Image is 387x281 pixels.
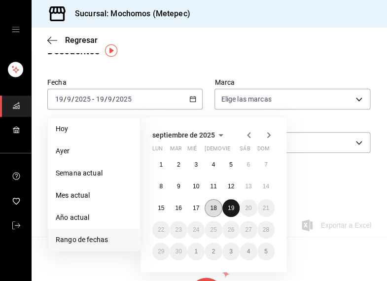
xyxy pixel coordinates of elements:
button: 15 de septiembre de 2025 [152,199,170,217]
abbr: 6 de septiembre de 2025 [246,161,250,168]
button: 11 de septiembre de 2025 [205,177,222,195]
button: 17 de septiembre de 2025 [187,199,205,217]
abbr: 1 de octubre de 2025 [194,248,198,255]
label: Fecha [47,79,203,86]
button: 8 de septiembre de 2025 [152,177,170,195]
button: septiembre de 2025 [152,129,227,141]
button: 6 de septiembre de 2025 [240,156,257,174]
abbr: 7 de septiembre de 2025 [264,161,268,168]
button: 29 de septiembre de 2025 [152,243,170,260]
abbr: jueves [205,145,263,156]
button: 30 de septiembre de 2025 [170,243,187,260]
span: Elige las marcas [221,94,271,104]
button: open drawer [12,26,20,34]
button: 21 de septiembre de 2025 [257,199,275,217]
img: Tooltip marker [105,44,117,57]
button: 4 de septiembre de 2025 [205,156,222,174]
abbr: 18 de septiembre de 2025 [210,205,216,211]
span: / [64,95,67,103]
input: ---- [74,95,91,103]
button: 20 de septiembre de 2025 [240,199,257,217]
abbr: 8 de septiembre de 2025 [159,183,163,190]
abbr: 4 de octubre de 2025 [246,248,250,255]
span: Semana actual [56,168,132,178]
abbr: 13 de septiembre de 2025 [245,183,251,190]
input: -- [67,95,71,103]
abbr: 10 de septiembre de 2025 [193,183,199,190]
button: 5 de septiembre de 2025 [222,156,240,174]
abbr: 4 de septiembre de 2025 [212,161,215,168]
span: septiembre de 2025 [152,131,215,139]
abbr: 20 de septiembre de 2025 [245,205,251,211]
abbr: martes [170,145,181,156]
span: - [92,95,94,103]
button: 10 de septiembre de 2025 [187,177,205,195]
span: / [104,95,107,103]
button: 1 de septiembre de 2025 [152,156,170,174]
button: 19 de septiembre de 2025 [222,199,240,217]
abbr: 15 de septiembre de 2025 [158,205,164,211]
abbr: viernes [222,145,230,156]
input: -- [107,95,112,103]
button: 3 de octubre de 2025 [222,243,240,260]
span: / [112,95,115,103]
button: 12 de septiembre de 2025 [222,177,240,195]
abbr: 12 de septiembre de 2025 [228,183,234,190]
abbr: 24 de septiembre de 2025 [193,226,199,233]
button: 16 de septiembre de 2025 [170,199,187,217]
button: 3 de septiembre de 2025 [187,156,205,174]
span: Ayer [56,146,132,156]
button: 22 de septiembre de 2025 [152,221,170,239]
abbr: 5 de septiembre de 2025 [229,161,233,168]
span: Hoy [56,124,132,134]
abbr: 25 de septiembre de 2025 [210,226,216,233]
button: 28 de septiembre de 2025 [257,221,275,239]
span: Rango de fechas [56,235,132,245]
button: 14 de septiembre de 2025 [257,177,275,195]
button: 27 de septiembre de 2025 [240,221,257,239]
abbr: 22 de septiembre de 2025 [158,226,164,233]
button: 23 de septiembre de 2025 [170,221,187,239]
button: 13 de septiembre de 2025 [240,177,257,195]
button: 18 de septiembre de 2025 [205,199,222,217]
abbr: 29 de septiembre de 2025 [158,248,164,255]
button: 7 de septiembre de 2025 [257,156,275,174]
button: Regresar [47,35,98,45]
span: Regresar [65,35,98,45]
abbr: miércoles [187,145,197,156]
abbr: lunes [152,145,163,156]
input: -- [95,95,104,103]
button: 2 de septiembre de 2025 [170,156,187,174]
button: 1 de octubre de 2025 [187,243,205,260]
abbr: 9 de septiembre de 2025 [177,183,180,190]
button: 2 de octubre de 2025 [205,243,222,260]
button: 9 de septiembre de 2025 [170,177,187,195]
label: Marca [214,79,370,86]
span: Año actual [56,212,132,223]
abbr: domingo [257,145,270,156]
button: 25 de septiembre de 2025 [205,221,222,239]
span: Mes actual [56,190,132,201]
abbr: 17 de septiembre de 2025 [193,205,199,211]
abbr: 23 de septiembre de 2025 [175,226,181,233]
button: 4 de octubre de 2025 [240,243,257,260]
span: / [71,95,74,103]
input: ---- [115,95,132,103]
abbr: 5 de octubre de 2025 [264,248,268,255]
abbr: 30 de septiembre de 2025 [175,248,181,255]
abbr: 1 de septiembre de 2025 [159,161,163,168]
abbr: 3 de septiembre de 2025 [194,161,198,168]
abbr: 2 de septiembre de 2025 [177,161,180,168]
input: -- [55,95,64,103]
abbr: 16 de septiembre de 2025 [175,205,181,211]
abbr: 11 de septiembre de 2025 [210,183,216,190]
abbr: 21 de septiembre de 2025 [263,205,269,211]
button: 5 de octubre de 2025 [257,243,275,260]
button: 24 de septiembre de 2025 [187,221,205,239]
abbr: sábado [240,145,250,156]
abbr: 2 de octubre de 2025 [212,248,215,255]
abbr: 19 de septiembre de 2025 [228,205,234,211]
abbr: 27 de septiembre de 2025 [245,226,251,233]
button: 26 de septiembre de 2025 [222,221,240,239]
